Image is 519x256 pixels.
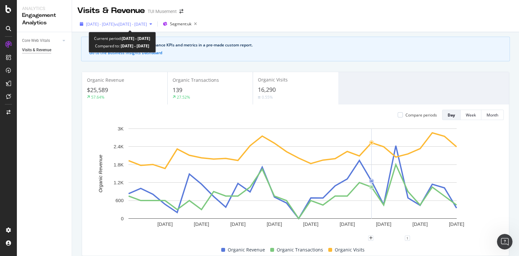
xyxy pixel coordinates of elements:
[405,112,437,118] div: Compare periods
[22,47,67,54] a: Visits & Revenue
[22,37,61,44] a: Core Web Vitals
[81,37,510,61] div: info banner
[340,221,355,227] text: [DATE]
[228,246,265,254] span: Organic Revenue
[368,236,373,241] div: plus
[157,221,173,227] text: [DATE]
[487,112,498,118] div: Month
[115,21,147,27] span: vs [DATE] - [DATE]
[148,8,177,15] div: TUI Musement
[173,86,182,94] span: 139
[118,126,124,131] text: 3K
[179,9,183,14] div: arrow-right-arrow-left
[267,221,282,227] text: [DATE]
[77,5,145,16] div: Visits & Revenue
[114,144,124,149] text: 2.4K
[258,77,288,83] span: Organic Visits
[177,94,190,100] div: 27.52%
[22,37,50,44] div: Core Web Vitals
[413,221,428,227] text: [DATE]
[87,86,108,94] span: $25,589
[22,12,66,27] div: Engagement Analytics
[405,236,410,241] div: 1
[376,221,391,227] text: [DATE]
[160,19,199,29] button: Segment:uk
[262,94,273,100] div: 0.55%
[258,96,260,98] img: Equal
[22,47,51,54] div: Visits & Revenue
[481,110,504,120] button: Month
[230,221,246,227] text: [DATE]
[98,155,103,193] text: Organic Revenue
[173,77,219,83] span: Organic Transactions
[170,21,191,27] span: Segment: uk
[448,112,455,118] div: Day
[115,198,124,203] text: 600
[497,234,513,250] iframe: Intercom live chat
[442,110,461,120] button: Day
[87,77,124,83] span: Organic Revenue
[114,162,124,167] text: 1.8K
[303,221,319,227] text: [DATE]
[86,21,115,27] span: [DATE] - [DATE]
[89,51,162,55] button: Go to the Business Insights Dashboard
[466,112,476,118] div: Week
[461,110,481,120] button: Week
[120,43,149,49] b: [DATE] - [DATE]
[94,35,150,42] div: Current period:
[277,246,323,254] span: Organic Transactions
[258,86,276,93] span: 16,290
[122,36,150,41] b: [DATE] - [DATE]
[194,221,209,227] text: [DATE]
[121,216,124,221] text: 0
[114,180,124,185] text: 1.2K
[22,5,66,12] div: Analytics
[95,42,149,50] div: Compared to:
[91,94,104,100] div: 57.64%
[87,125,498,238] svg: A chart.
[335,246,365,254] span: Organic Visits
[77,19,155,29] button: [DATE] - [DATE]vs[DATE] - [DATE]
[449,221,464,227] text: [DATE]
[96,42,502,48] div: See your organic search performance KPIs and metrics in a pre-made custom report.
